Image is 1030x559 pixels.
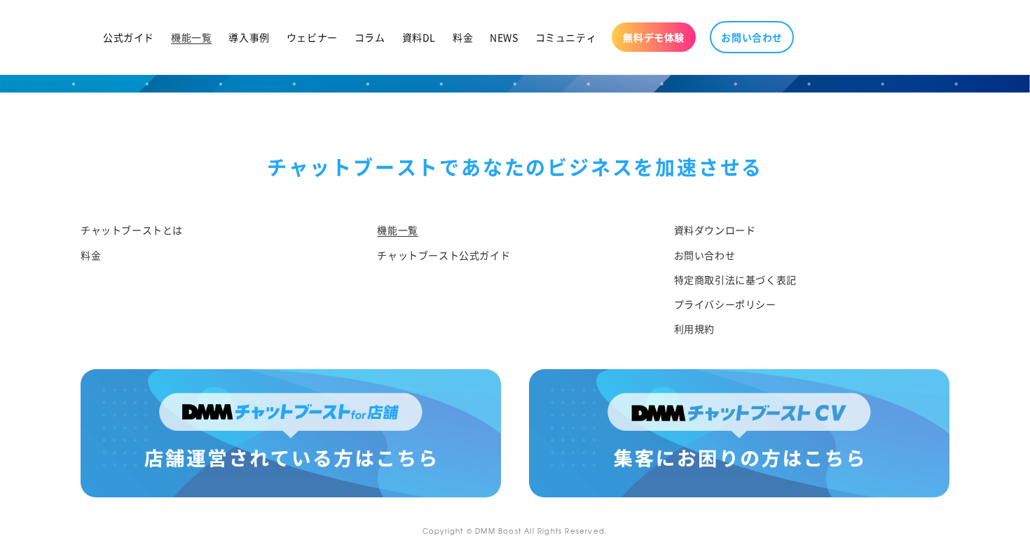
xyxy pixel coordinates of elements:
span: お問い合わせ [721,31,783,43]
span: ウェビナー [287,31,338,43]
a: コラム [346,22,394,52]
img: 集客にお困りの方はこちら [529,369,949,497]
a: お問い合わせ [710,21,794,53]
a: 導入事例 [220,22,277,52]
a: 資料DL [394,22,444,52]
img: 店舗運営されている方はこちら [81,369,501,497]
a: 利用規約 [674,317,715,341]
span: 資料DL [402,31,436,43]
span: コミュニティ [535,31,597,43]
span: コラム [355,31,385,43]
a: NEWS [481,22,526,52]
a: 料金 [444,22,481,52]
a: 公式ガイド [95,22,163,52]
a: コミュニティ [527,22,605,52]
a: 無料デモ体験 [612,22,696,52]
a: 機能一覧 [163,22,220,52]
span: NEWS [490,31,518,43]
span: 無料デモ体験 [623,31,685,43]
a: 料金 [81,243,101,268]
a: お問い合わせ [674,243,736,268]
span: 機能一覧 [171,31,212,43]
a: ウェビナー [278,22,346,52]
div: チャットブーストで あなたのビジネスを加速させる [81,149,949,184]
span: 公式ガイド [103,31,154,43]
a: 特定商取引法に基づく表記 [674,268,797,292]
span: 料金 [453,31,473,43]
a: チャットブースト公式ガイド [377,243,510,268]
a: チャットブーストとは [81,221,183,242]
small: Copyright © DMM Boost All Rights Reserved. [423,525,607,536]
a: 機能一覧 [377,221,418,242]
a: 資料ダウンロード [674,221,756,242]
a: プライバシーポリシー [674,292,776,317]
span: 導入事例 [228,31,269,43]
